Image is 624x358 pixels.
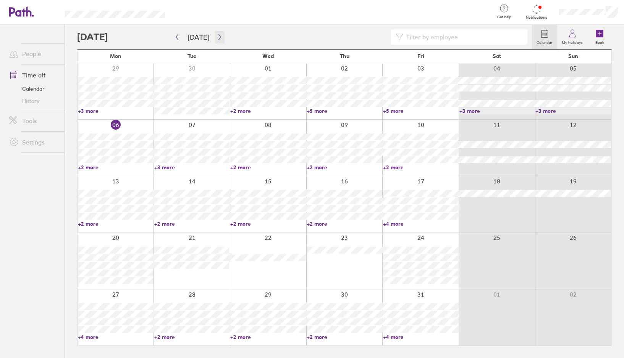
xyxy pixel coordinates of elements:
[383,220,459,227] a: +4 more
[78,164,154,171] a: +2 more
[230,164,306,171] a: +2 more
[492,15,517,19] span: Get help
[3,135,65,150] a: Settings
[383,164,459,171] a: +2 more
[307,220,382,227] a: +2 more
[154,220,230,227] a: +2 more
[557,25,587,49] a: My holidays
[524,4,549,20] a: Notifications
[417,53,424,59] span: Fri
[154,334,230,340] a: +2 more
[340,53,349,59] span: Thu
[3,46,65,61] a: People
[532,25,557,49] a: Calendar
[110,53,121,59] span: Mon
[78,334,154,340] a: +4 more
[587,25,612,49] a: Book
[383,108,459,114] a: +5 more
[78,108,154,114] a: +3 more
[557,38,587,45] label: My holidays
[188,53,196,59] span: Tue
[3,113,65,128] a: Tools
[78,220,154,227] a: +2 more
[307,108,382,114] a: +5 more
[154,164,230,171] a: +3 more
[403,30,523,44] input: Filter by employee
[262,53,274,59] span: Wed
[524,15,549,20] span: Notifications
[307,164,382,171] a: +2 more
[230,108,306,114] a: +2 more
[3,95,65,107] a: History
[459,108,535,114] a: +3 more
[230,220,306,227] a: +2 more
[591,38,609,45] label: Book
[182,31,215,43] button: [DATE]
[230,334,306,340] a: +2 more
[568,53,578,59] span: Sun
[493,53,501,59] span: Sat
[383,334,459,340] a: +4 more
[3,83,65,95] a: Calendar
[3,67,65,83] a: Time off
[307,334,382,340] a: +2 more
[535,108,611,114] a: +3 more
[532,38,557,45] label: Calendar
